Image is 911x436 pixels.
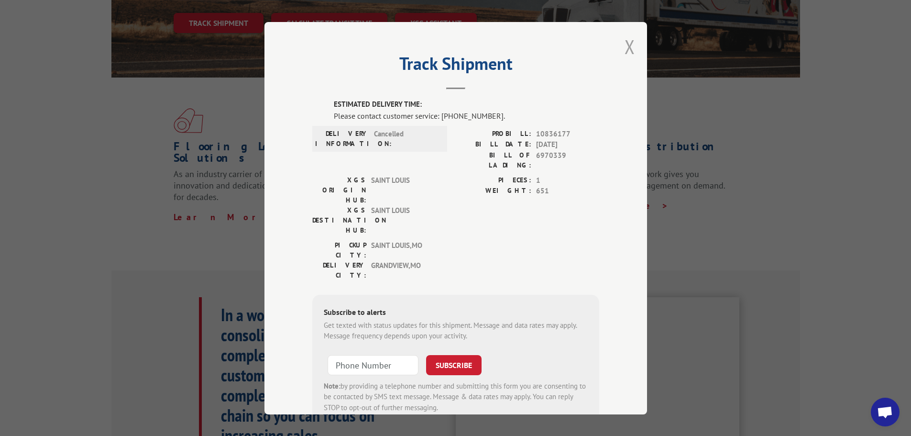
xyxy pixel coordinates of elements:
[456,128,531,139] label: PROBILL:
[456,139,531,150] label: BILL DATE:
[312,57,599,75] h2: Track Shipment
[328,355,418,375] input: Phone Number
[536,128,599,139] span: 10836177
[334,110,599,121] div: Please contact customer service: [PHONE_NUMBER].
[456,175,531,186] label: PIECES:
[324,320,588,341] div: Get texted with status updates for this shipment. Message and data rates may apply. Message frequ...
[371,260,436,280] span: GRANDVIEW , MO
[312,260,366,280] label: DELIVERY CITY:
[456,186,531,197] label: WEIGHT:
[374,128,439,148] span: Cancelled
[324,306,588,320] div: Subscribe to alerts
[536,139,599,150] span: [DATE]
[536,150,599,170] span: 6970339
[625,34,635,59] button: Close modal
[312,175,366,205] label: XGS ORIGIN HUB:
[426,355,482,375] button: SUBSCRIBE
[324,381,340,390] strong: Note:
[871,398,900,426] div: Open chat
[312,240,366,260] label: PICKUP CITY:
[371,175,436,205] span: SAINT LOUIS
[315,128,369,148] label: DELIVERY INFORMATION:
[324,380,588,413] div: by providing a telephone number and submitting this form you are consenting to be contacted by SM...
[371,205,436,235] span: SAINT LOUIS
[536,175,599,186] span: 1
[371,240,436,260] span: SAINT LOUIS , MO
[334,99,599,110] label: ESTIMATED DELIVERY TIME:
[312,205,366,235] label: XGS DESTINATION HUB:
[536,186,599,197] span: 651
[456,150,531,170] label: BILL OF LADING:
